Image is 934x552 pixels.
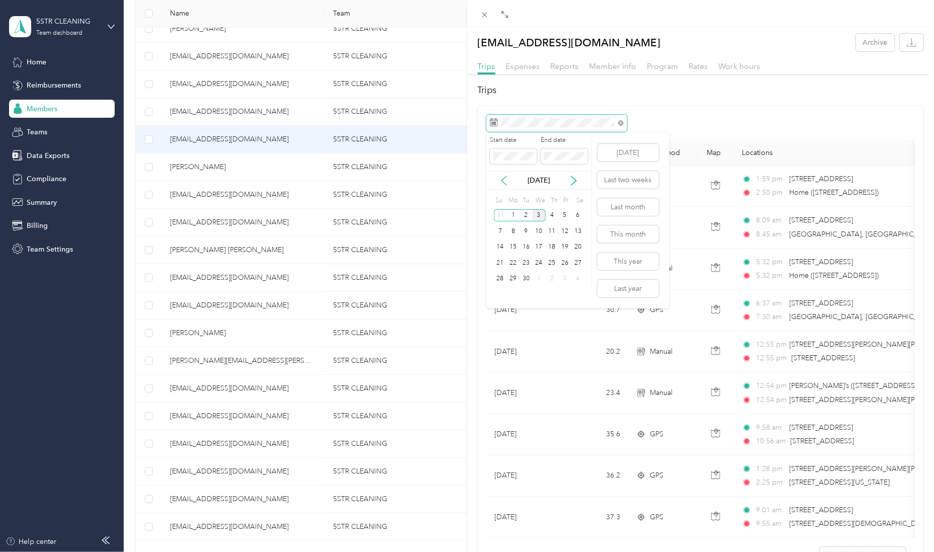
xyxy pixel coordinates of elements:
p: [DATE] [518,175,560,186]
div: 3 [533,209,546,222]
td: [DATE] [486,290,562,331]
div: Tu [521,193,531,207]
span: 2:25 pm [756,477,785,488]
span: GPS [650,429,663,440]
span: Work hours [719,61,760,71]
label: End date [541,136,588,145]
div: 6 [571,209,584,222]
div: Mo [507,193,518,207]
th: Map [699,140,734,166]
span: GPS [650,470,663,481]
span: 9:55 am [756,518,785,529]
div: 23 [520,257,533,269]
span: [STREET_ADDRESS] [790,506,854,514]
span: 6:37 am [756,298,785,309]
div: 7 [494,225,507,238]
div: 5 [558,209,571,222]
div: 29 [506,273,520,285]
span: 12:54 pm [756,380,785,391]
button: Archive [856,34,895,51]
div: 27 [571,257,584,269]
div: 1 [533,273,546,285]
span: Home ([STREET_ADDRESS]) [790,271,879,280]
div: 16 [520,241,533,254]
div: 10 [533,225,546,238]
td: 36.2 [562,455,628,497]
div: 2 [546,273,559,285]
iframe: Everlance-gr Chat Button Frame [878,496,934,552]
div: 13 [571,225,584,238]
span: 12:55 pm [756,353,787,364]
div: Sa [575,193,584,207]
div: 3 [558,273,571,285]
div: 30 [520,273,533,285]
span: 9:58 am [756,422,785,433]
span: 7:30 am [756,311,785,323]
span: [STREET_ADDRESS] [790,175,854,183]
div: 15 [506,241,520,254]
span: 2:50 pm [756,187,785,198]
span: Home ([STREET_ADDRESS]) [790,188,879,197]
div: 9 [520,225,533,238]
div: 26 [558,257,571,269]
span: 12:55 pm [756,339,785,350]
span: 9:01 am [756,505,785,516]
button: This year [598,253,659,270]
td: [DATE] [486,455,562,497]
span: GPS [650,304,663,316]
button: Last two weeks [598,171,659,189]
span: Manual [650,387,672,399]
div: 8 [506,225,520,238]
p: [EMAIL_ADDRESS][DOMAIN_NAME] [478,34,661,51]
label: Start date [490,136,537,145]
div: 31 [494,209,507,222]
span: Manual [650,346,672,357]
div: 14 [494,241,507,254]
span: [STREET_ADDRESS] [792,354,856,362]
div: 28 [494,273,507,285]
div: 25 [546,257,559,269]
td: 35.6 [562,414,628,455]
td: [DATE] [486,331,562,372]
button: Last year [598,280,659,297]
span: Trips [478,61,495,71]
div: Su [494,193,503,207]
td: [DATE] [486,497,562,538]
span: [STREET_ADDRESS][US_STATE] [790,478,890,487]
span: Program [647,61,678,71]
div: 21 [494,257,507,269]
div: 2 [520,209,533,222]
span: 8:45 am [756,229,785,240]
span: [STREET_ADDRESS] [791,437,855,445]
td: [DATE] [486,372,562,414]
td: 30.7 [562,290,628,331]
span: Rates [689,61,708,71]
button: This month [598,225,659,243]
div: 22 [506,257,520,269]
div: 19 [558,241,571,254]
div: 4 [571,273,584,285]
h2: Trips [478,84,924,97]
td: 37.3 [562,497,628,538]
div: 11 [546,225,559,238]
div: Th [549,193,558,207]
div: 20 [571,241,584,254]
button: [DATE] [598,144,659,162]
div: Fr [562,193,571,207]
div: 1 [506,209,520,222]
span: [STREET_ADDRESS] [790,216,854,224]
span: [STREET_ADDRESS] [790,258,854,266]
span: 1:59 pm [756,174,785,185]
span: 8:09 am [756,215,785,226]
span: Reports [551,61,579,71]
div: 17 [533,241,546,254]
div: 24 [533,257,546,269]
div: We [534,193,546,207]
span: 5:32 pm [756,270,785,281]
span: [STREET_ADDRESS] [790,299,854,307]
span: 1:28 pm [756,463,785,475]
td: 20.2 [562,331,628,372]
span: Expenses [506,61,540,71]
td: 23.4 [562,372,628,414]
div: 12 [558,225,571,238]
